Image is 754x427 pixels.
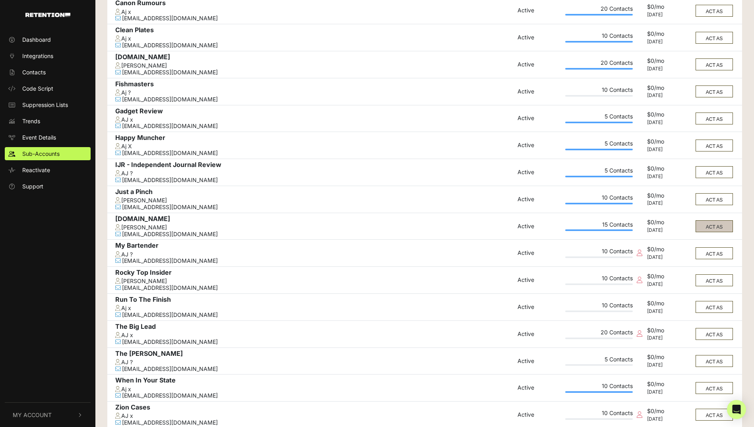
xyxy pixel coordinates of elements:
[5,82,91,95] a: Code Script
[115,215,514,224] div: [DOMAIN_NAME]
[637,330,642,337] i: Collection script disabled
[565,391,633,393] div: Plan Usage: 2560%
[115,107,514,116] div: Gadget Review
[565,410,633,418] div: 10 Contacts
[115,89,514,96] div: Aj ?
[565,229,633,231] div: Plan Usage: 5833%
[516,320,563,347] td: Active
[565,113,633,122] div: 5 Contacts
[565,364,633,366] div: Plan Usage: 0%
[115,134,514,143] div: Happy Muncher
[696,5,733,17] button: ACT AS
[22,35,51,44] span: Dashboard
[115,305,514,312] div: Aj x
[647,85,690,93] div: $0/mo
[565,33,633,41] div: 10 Contacts
[115,26,514,35] div: Clean Plates
[647,254,690,260] div: [DATE]
[647,335,690,341] div: [DATE]
[565,122,633,123] div: Plan Usage: 16620%
[115,9,514,16] div: Aj x
[115,296,514,305] div: Run To The Finish
[565,41,633,43] div: Plan Usage: 38590%
[115,285,514,291] div: [EMAIL_ADDRESS][DOMAIN_NAME]
[115,359,514,366] div: AJ ?
[647,138,690,147] div: $0/mo
[647,174,690,179] div: [DATE]
[115,177,514,184] div: [EMAIL_ADDRESS][DOMAIN_NAME]
[516,213,563,240] td: Active
[115,123,514,130] div: [EMAIL_ADDRESS][DOMAIN_NAME]
[115,150,514,157] div: [EMAIL_ADDRESS][DOMAIN_NAME]
[22,68,46,76] span: Contacts
[647,362,690,368] div: [DATE]
[5,115,91,128] a: Trends
[565,6,633,14] div: 20 Contacts
[647,12,690,17] div: [DATE]
[565,248,633,256] div: 10 Contacts
[115,53,514,62] div: [DOMAIN_NAME]
[696,32,733,44] button: ACT AS
[115,269,514,278] div: Rocky Top Insider
[115,96,514,103] div: [EMAIL_ADDRESS][DOMAIN_NAME]
[115,62,514,69] div: [PERSON_NAME]
[115,323,514,332] div: The Big Lead
[565,311,633,312] div: Plan Usage: 0%
[565,194,633,203] div: 10 Contacts
[647,93,690,98] div: [DATE]
[696,113,733,124] button: ACT AS
[565,221,633,230] div: 15 Contacts
[647,66,690,72] div: [DATE]
[565,283,633,285] div: Plan Usage: 0%
[115,350,514,359] div: The [PERSON_NAME]
[647,4,690,12] div: $0/mo
[647,39,690,45] div: [DATE]
[696,58,733,70] button: ACT AS
[115,278,514,285] div: [PERSON_NAME]
[115,224,514,231] div: [PERSON_NAME]
[696,355,733,367] button: ACT AS
[516,267,563,294] td: Active
[115,339,514,345] div: [EMAIL_ADDRESS][DOMAIN_NAME]
[115,35,514,42] div: Aj x
[647,147,690,152] div: [DATE]
[696,220,733,232] button: ACT AS
[115,143,514,150] div: Aj X
[637,250,642,256] i: Collection script disabled
[647,389,690,395] div: [DATE]
[115,197,514,204] div: [PERSON_NAME]
[516,159,563,186] td: Active
[647,327,690,336] div: $0/mo
[647,200,690,206] div: [DATE]
[647,281,690,287] div: [DATE]
[115,258,514,264] div: [EMAIL_ADDRESS][DOMAIN_NAME]
[25,13,70,17] img: Retention.com
[22,166,50,174] span: Reactivate
[696,328,733,340] button: ACT AS
[565,87,633,95] div: 10 Contacts
[516,375,563,402] td: Active
[516,132,563,159] td: Active
[115,251,514,258] div: AJ ?
[647,219,690,227] div: $0/mo
[647,58,690,66] div: $0/mo
[647,309,690,314] div: [DATE]
[647,120,690,125] div: [DATE]
[115,312,514,318] div: [EMAIL_ADDRESS][DOMAIN_NAME]
[5,131,91,144] a: Event Details
[516,347,563,375] td: Active
[22,52,53,60] span: Integrations
[696,409,733,421] button: ACT AS
[565,60,633,68] div: 20 Contacts
[647,381,690,389] div: $0/mo
[115,42,514,49] div: [EMAIL_ADDRESS][DOMAIN_NAME]
[696,274,733,286] button: ACT AS
[5,147,91,160] a: Sub-Accounts
[516,24,563,51] td: Active
[647,408,690,416] div: $0/mo
[22,149,60,158] span: Sub-Accounts
[115,15,514,22] div: [EMAIL_ADDRESS][DOMAIN_NAME]
[516,186,563,213] td: Active
[696,301,733,313] button: ACT AS
[647,192,690,201] div: $0/mo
